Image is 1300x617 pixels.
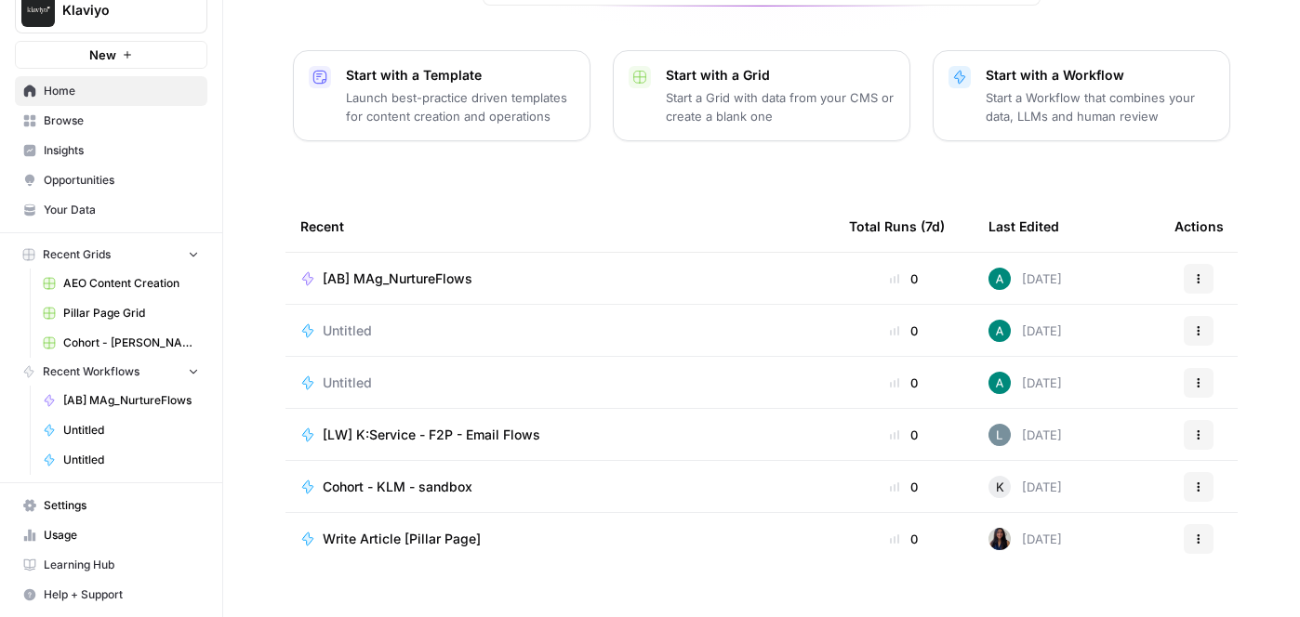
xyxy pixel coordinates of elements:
img: cfgmwl5o8n4g8136c2vyzna79121 [988,424,1011,446]
div: 0 [849,374,959,392]
a: Untitled [34,445,207,475]
span: Help + Support [44,586,199,603]
p: Launch best-practice driven templates for content creation and operations [346,88,575,125]
span: [LW] K:Service - F2P - Email Flows [323,426,540,444]
span: Cohort - KLM - sandbox [323,478,472,496]
span: New [89,46,116,64]
span: Recent Grids [43,246,111,263]
div: [DATE] [988,476,1062,498]
p: Start with a Grid [666,66,895,85]
span: Untitled [323,322,372,340]
span: Pillar Page Grid [63,305,199,322]
span: K [996,478,1004,496]
a: Untitled [300,374,819,392]
a: Untitled [300,322,819,340]
span: Usage [44,527,199,544]
button: Start with a TemplateLaunch best-practice driven templates for content creation and operations [293,50,590,141]
a: Cohort - KLM - sandbox [300,478,819,496]
img: at7d7wse92yt5bldsr41vehebyo7 [988,268,1011,290]
span: Klaviyo [62,1,175,20]
div: 0 [849,322,959,340]
div: [DATE] [988,320,1062,342]
span: Write Article [Pillar Page] [323,530,481,548]
a: Browse [15,106,207,136]
span: Untitled [323,374,372,392]
div: Recent [300,201,819,252]
span: Your Data [44,202,199,218]
span: Untitled [63,422,199,439]
div: 0 [849,478,959,496]
span: Learning Hub [44,557,199,573]
div: [DATE] [988,424,1062,446]
a: Insights [15,136,207,165]
p: Start a Grid with data from your CMS or create a blank one [666,88,895,125]
span: Browse [44,112,199,129]
p: Start with a Workflow [986,66,1214,85]
a: [AB] MAg_NurtureFlows [300,269,819,288]
a: Settings [15,491,207,520]
button: Help + Support [15,580,207,610]
a: Write Article [Pillar Page] [300,530,819,548]
div: Actions [1174,201,1224,252]
a: Untitled [34,415,207,445]
div: [DATE] [988,528,1062,550]
a: [AB] MAg_NurtureFlows [34,386,207,415]
a: Usage [15,520,207,550]
img: at7d7wse92yt5bldsr41vehebyo7 [988,372,1011,394]
img: rox323kbkgutb4wcij4krxobkpon [988,528,1011,550]
span: Insights [44,142,199,159]
span: Settings [44,497,199,514]
a: Your Data [15,195,207,225]
span: AEO Content Creation [63,275,199,292]
span: [AB] MAg_NurtureFlows [63,392,199,409]
button: New [15,41,207,69]
span: Opportunities [44,172,199,189]
img: at7d7wse92yt5bldsr41vehebyo7 [988,320,1011,342]
div: Total Runs (7d) [849,201,945,252]
div: [DATE] [988,268,1062,290]
div: 0 [849,426,959,444]
span: Cohort - [PERSON_NAME] - Meta Description Generator Grid (1) [63,335,199,351]
div: [DATE] [988,372,1062,394]
a: Home [15,76,207,106]
button: Start with a WorkflowStart a Workflow that combines your data, LLMs and human review [933,50,1230,141]
button: Start with a GridStart a Grid with data from your CMS or create a blank one [613,50,910,141]
button: Recent Workflows [15,358,207,386]
span: Untitled [63,452,199,468]
p: Start with a Template [346,66,575,85]
a: Learning Hub [15,550,207,580]
a: [LW] K:Service - F2P - Email Flows [300,426,819,444]
a: Opportunities [15,165,207,195]
div: 0 [849,530,959,548]
p: Start a Workflow that combines your data, LLMs and human review [986,88,1214,125]
a: Pillar Page Grid [34,298,207,328]
div: 0 [849,269,959,288]
a: AEO Content Creation [34,269,207,298]
span: Recent Workflows [43,363,139,380]
a: Cohort - [PERSON_NAME] - Meta Description Generator Grid (1) [34,328,207,358]
button: Recent Grids [15,241,207,269]
div: Last Edited [988,201,1059,252]
span: Home [44,83,199,99]
span: [AB] MAg_NurtureFlows [323,269,472,288]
